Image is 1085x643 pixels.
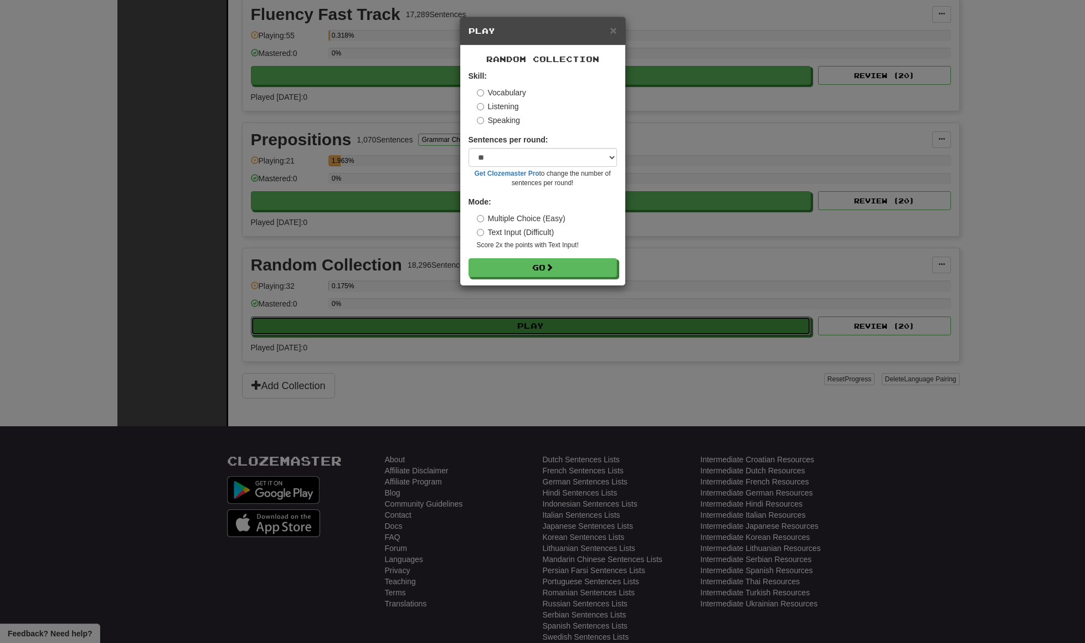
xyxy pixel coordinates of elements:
[477,101,519,112] label: Listening
[477,117,484,124] input: Speaking
[477,215,484,222] input: Multiple Choice (Easy)
[477,241,617,250] small: Score 2x the points with Text Input !
[477,229,484,236] input: Text Input (Difficult)
[469,197,491,206] strong: Mode:
[610,24,616,37] span: ×
[477,115,520,126] label: Speaking
[469,169,617,188] small: to change the number of sentences per round!
[477,89,484,96] input: Vocabulary
[475,170,539,177] a: Get Clozemaster Pro
[469,25,617,37] h5: Play
[477,87,526,98] label: Vocabulary
[469,72,487,80] strong: Skill:
[469,258,617,277] button: Go
[610,24,616,36] button: Close
[477,227,554,238] label: Text Input (Difficult)
[486,54,599,64] span: Random Collection
[477,213,565,224] label: Multiple Choice (Easy)
[469,134,548,145] label: Sentences per round:
[477,103,484,110] input: Listening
